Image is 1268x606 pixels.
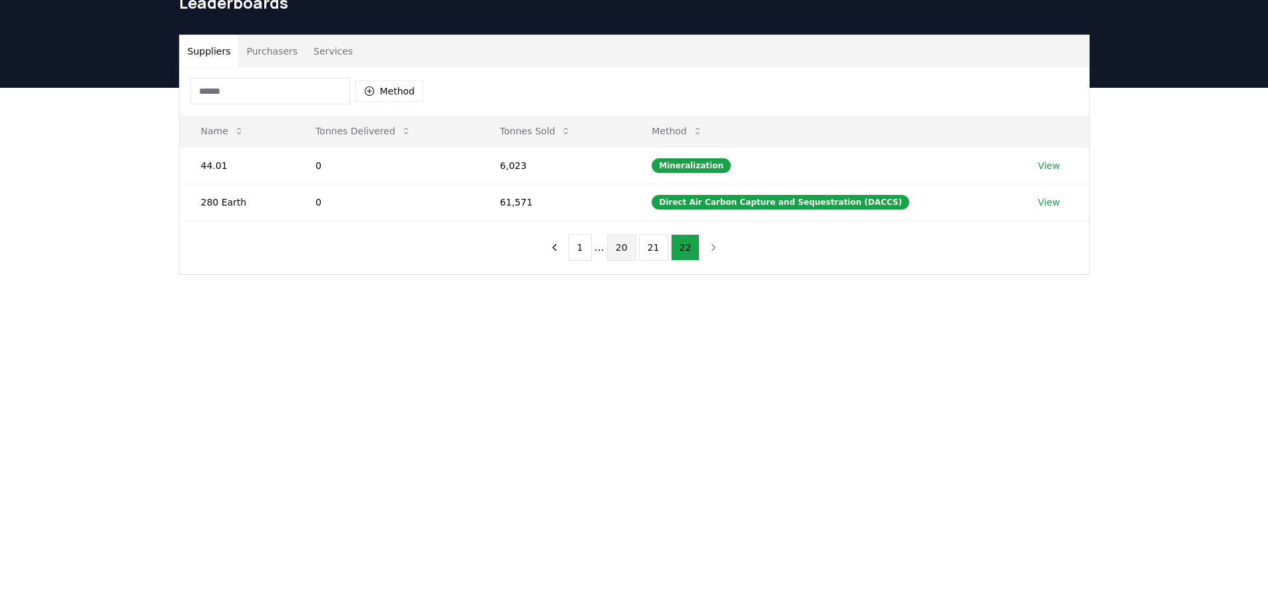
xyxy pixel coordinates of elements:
[568,234,592,261] button: 1
[607,234,636,261] button: 20
[1038,196,1060,209] a: View
[294,184,479,220] td: 0
[190,118,255,144] button: Name
[641,118,714,144] button: Method
[305,118,422,144] button: Tonnes Delivered
[489,118,582,144] button: Tonnes Sold
[479,184,630,220] td: 61,571
[180,35,239,67] button: Suppliers
[238,35,306,67] button: Purchasers
[180,147,294,184] td: 44.01
[479,147,630,184] td: 6,023
[355,80,424,102] button: Method
[639,234,668,261] button: 21
[1038,159,1060,172] a: View
[652,158,731,173] div: Mineralization
[671,234,700,261] button: 22
[594,239,604,255] li: ...
[306,35,361,67] button: Services
[543,234,566,261] button: previous page
[652,195,909,210] div: Direct Air Carbon Capture and Sequestration (DACCS)
[294,147,479,184] td: 0
[180,184,294,220] td: 280 Earth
